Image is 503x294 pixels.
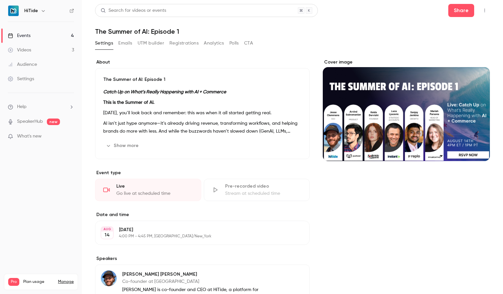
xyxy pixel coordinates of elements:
[8,278,19,286] span: Pro
[95,179,201,201] div: LiveGo live at scheduled time
[204,179,310,201] div: Pre-recorded videoStream at scheduled time
[122,278,267,285] p: Co-founder at [GEOGRAPHIC_DATA]
[95,28,490,35] h1: The Summer of AI: Episode 1
[103,90,226,94] strong: Catch Up on What’s Really Happening with AI + Commerce
[118,38,132,48] button: Emails
[8,76,34,82] div: Settings
[229,38,239,48] button: Polls
[225,190,302,197] div: Stream at scheduled time
[47,119,60,125] span: new
[8,6,19,16] img: HiTide
[24,8,38,14] h6: HiTide
[23,279,54,285] span: Plan usage
[17,133,42,140] span: What's new
[8,32,30,39] div: Events
[122,271,267,278] p: [PERSON_NAME] [PERSON_NAME]
[8,47,31,53] div: Videos
[225,183,302,190] div: Pre-recorded video
[101,270,117,286] img: Jesse Clemmens
[169,38,199,48] button: Registrations
[8,103,74,110] li: help-dropdown-opener
[17,103,27,110] span: Help
[95,255,310,262] label: Speakers
[95,59,310,65] label: About
[103,119,301,135] p: AI isn’t just hype anymore—it’s already driving revenue, transforming workflows, and helping bran...
[103,140,143,151] button: Show more
[103,109,301,117] p: [DATE], you’ll look back and remember: this was when it all started getting real.
[323,59,490,161] section: Cover image
[8,61,37,68] div: Audience
[116,183,193,190] div: Live
[119,227,275,233] p: [DATE]
[105,232,110,238] p: 14
[323,59,490,65] label: Cover image
[95,38,113,48] button: Settings
[244,38,253,48] button: CTA
[17,118,43,125] a: SpeakerHub
[204,38,224,48] button: Analytics
[448,4,474,17] button: Share
[103,76,301,83] p: The Summer of AI: Episode 1
[58,279,74,285] a: Manage
[95,211,310,218] label: Date and time
[119,234,275,239] p: 4:00 PM - 4:45 PM, [GEOGRAPHIC_DATA]/New_York
[116,190,193,197] div: Go live at scheduled time
[95,170,310,176] p: Event type
[138,38,164,48] button: UTM builder
[101,7,166,14] div: Search for videos or events
[101,227,113,231] div: AUG
[103,100,154,105] strong: This is the Summer of AI.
